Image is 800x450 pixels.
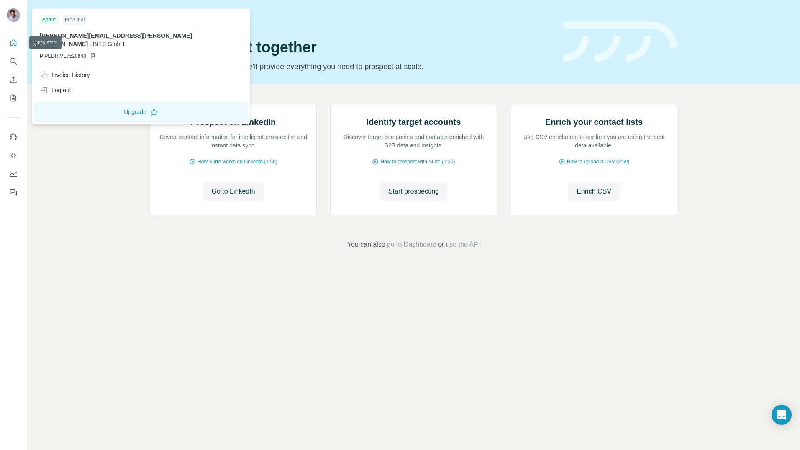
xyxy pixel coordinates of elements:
[7,148,20,163] button: Use Surfe API
[563,22,677,62] img: banner
[150,16,553,24] div: Quick start
[577,186,611,197] span: Enrich CSV
[7,185,20,200] button: Feedback
[388,186,439,197] span: Start prospecting
[7,129,20,145] button: Use Surfe on LinkedIn
[339,133,488,150] p: Discover target companies and contacts enriched with B2B data and insights.
[772,405,792,425] div: Open Intercom Messenger
[7,8,20,22] img: Avatar
[7,166,20,181] button: Dashboard
[40,52,86,60] span: PIPEDRIVE7520848
[40,71,90,79] div: Invoice History
[568,182,620,201] button: Enrich CSV
[567,158,629,166] span: How to upload a CSV (2:59)
[197,158,277,166] span: How Surfe works on LinkedIn (1:58)
[387,240,436,250] button: go to Dashboard
[545,116,643,128] h2: Enrich your contact lists
[347,240,385,250] span: You can also
[380,182,447,201] button: Start prospecting
[90,41,91,47] span: .
[150,61,553,72] p: Pick your starting point and we’ll provide everything you need to prospect at scale.
[446,240,480,250] button: use the API
[367,116,461,128] h2: Identify target accounts
[40,32,192,47] span: [PERSON_NAME][EMAIL_ADDRESS][PERSON_NAME][DOMAIN_NAME]
[93,41,124,47] span: BITS GmbH
[40,86,71,94] div: Log out
[7,54,20,69] button: Search
[211,186,255,197] span: Go to LinkedIn
[7,72,20,87] button: Enrich CSV
[438,240,444,250] span: or
[159,133,308,150] p: Reveal contact information for intelligent prospecting and instant data sync.
[203,182,263,201] button: Go to LinkedIn
[150,39,553,56] h1: Let’s prospect together
[519,133,669,150] p: Use CSV enrichment to confirm you are using the best data available.
[40,15,59,25] div: Admin
[7,35,20,50] button: Quick start
[380,158,455,166] span: How to prospect with Surfe (1:30)
[7,91,20,106] button: My lists
[34,102,248,122] button: Upgrade
[62,15,87,25] div: Free trial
